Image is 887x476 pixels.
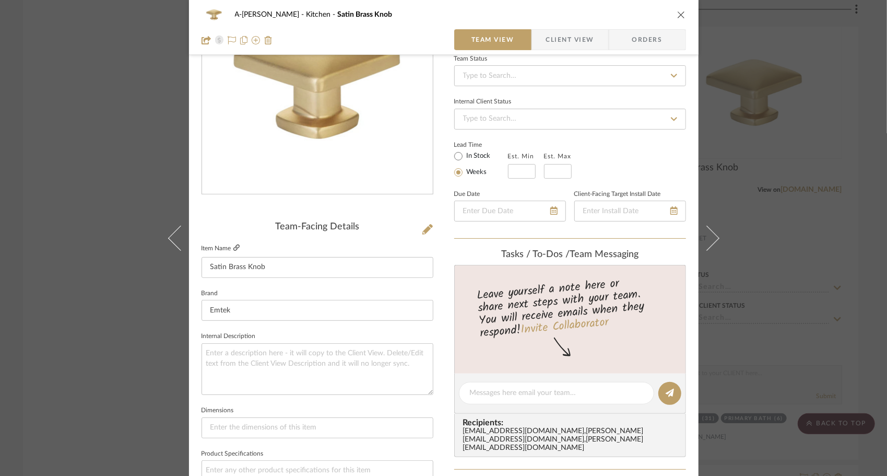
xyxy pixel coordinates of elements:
span: Satin Brass Knob [338,11,393,18]
label: Est. Max [544,153,572,160]
label: Client-Facing Target Install Date [574,192,661,197]
button: close [677,10,686,19]
input: Enter Install Date [574,201,686,222]
span: Tasks / To-Dos / [501,250,570,259]
span: Kitchen [306,11,338,18]
input: Enter Brand [202,300,433,321]
span: A-[PERSON_NAME] [235,11,306,18]
label: Brand [202,291,218,296]
span: Orders [621,29,674,50]
input: Enter Due Date [454,201,566,222]
label: In Stock [465,152,491,161]
div: [EMAIL_ADDRESS][DOMAIN_NAME] , [PERSON_NAME][EMAIL_ADDRESS][DOMAIN_NAME] , [PERSON_NAME][EMAIL_AD... [463,427,681,452]
label: Item Name [202,244,240,253]
input: Type to Search… [454,109,686,130]
a: Invite Collaborator [519,314,609,340]
label: Due Date [454,192,480,197]
label: Internal Description [202,334,256,339]
img: Remove from project [264,36,273,44]
mat-radio-group: Select item type [454,149,508,179]
div: Internal Client Status [454,99,512,105]
div: Team-Facing Details [202,222,433,233]
span: Client View [546,29,594,50]
div: Leave yourself a note here or share next steps with your team. You will receive emails when they ... [453,272,687,342]
label: Dimensions [202,408,234,413]
label: Weeks [465,168,487,177]
span: Recipients: [463,418,681,427]
input: Enter the dimensions of this item [202,417,433,438]
input: Enter Item Name [202,257,433,278]
img: b24790f0-4603-4c55-85e6-3cad5882fb84_48x40.jpg [202,4,227,25]
div: team Messaging [454,249,686,261]
label: Lead Time [454,140,508,149]
label: Est. Min [508,153,535,160]
span: Team View [471,29,514,50]
div: Team Status [454,56,488,62]
label: Product Specifications [202,451,264,457]
input: Type to Search… [454,65,686,86]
